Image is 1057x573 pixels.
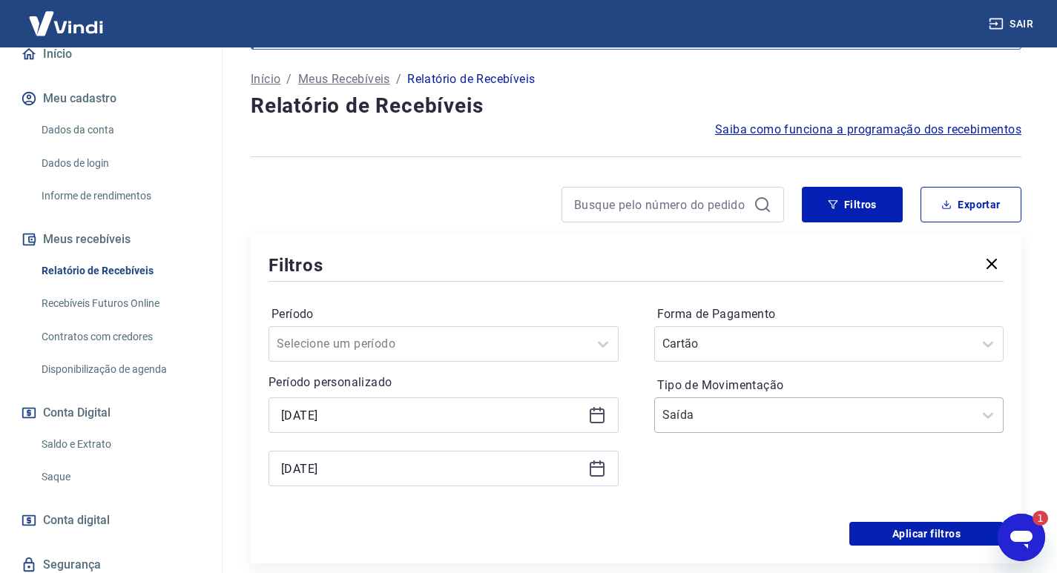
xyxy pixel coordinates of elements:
[36,115,204,145] a: Dados da conta
[18,82,204,115] button: Meu cadastro
[286,70,292,88] p: /
[657,305,1001,323] label: Forma de Pagamento
[251,70,280,88] a: Início
[36,462,204,492] a: Saque
[849,522,1004,546] button: Aplicar filtros
[298,70,390,88] a: Meus Recebíveis
[986,10,1039,38] button: Sair
[269,254,323,277] h5: Filtros
[1018,511,1048,526] iframe: Número de mensagens não lidas
[407,70,535,88] p: Relatório de Recebíveis
[36,322,204,352] a: Contratos com credores
[18,397,204,429] button: Conta Digital
[271,305,616,323] label: Período
[998,514,1045,561] iframe: Botão para iniciar a janela de mensagens, 1 mensagem não lida
[657,377,1001,394] label: Tipo de Movimentação
[396,70,401,88] p: /
[715,121,1021,139] a: Saiba como funciona a programação dos recebimentos
[36,429,204,460] a: Saldo e Extrato
[36,148,204,179] a: Dados de login
[251,91,1021,121] h4: Relatório de Recebíveis
[36,288,204,319] a: Recebíveis Futuros Online
[18,223,204,256] button: Meus recebíveis
[18,504,204,537] a: Conta digital
[43,510,110,531] span: Conta digital
[18,1,114,46] img: Vindi
[921,187,1021,222] button: Exportar
[36,354,204,385] a: Disponibilização de agenda
[574,193,748,216] input: Busque pelo número do pedido
[36,181,204,211] a: Informe de rendimentos
[281,404,582,426] input: Data inicial
[281,457,582,480] input: Data final
[18,38,204,70] a: Início
[36,256,204,286] a: Relatório de Recebíveis
[269,374,619,391] p: Período personalizado
[802,187,903,222] button: Filtros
